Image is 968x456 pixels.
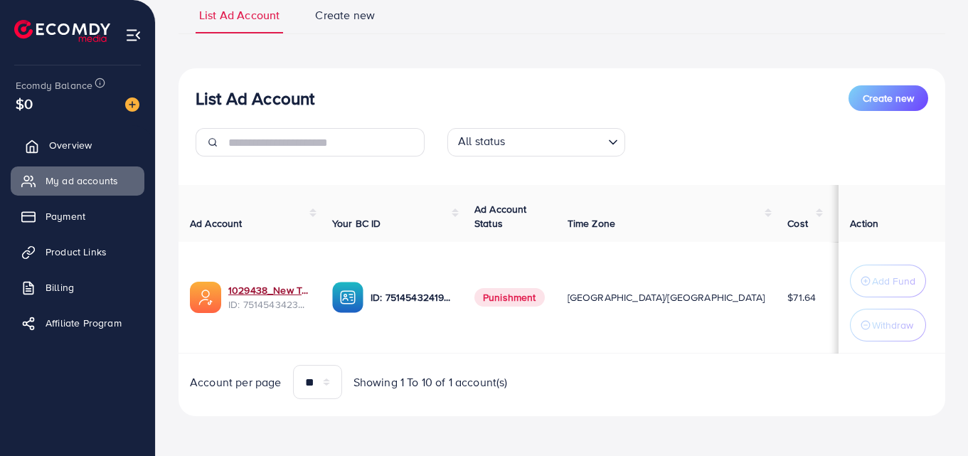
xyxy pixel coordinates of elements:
[11,273,144,302] a: Billing
[872,317,913,334] p: Withdraw
[849,85,928,111] button: Create new
[46,280,74,295] span: Billing
[474,202,527,230] span: Ad Account Status
[850,265,926,297] button: Add Fund
[510,131,602,153] input: Search for option
[850,216,878,230] span: Action
[11,166,144,195] a: My ad accounts
[455,130,509,153] span: All status
[46,209,85,223] span: Payment
[332,282,363,313] img: ic-ba-acc.ded83a64.svg
[315,7,375,23] span: Create new
[46,174,118,188] span: My ad accounts
[872,272,915,290] p: Add Fund
[16,78,92,92] span: Ecomdy Balance
[190,282,221,313] img: ic-ads-acc.e4c84228.svg
[11,202,144,230] a: Payment
[125,27,142,43] img: menu
[850,309,926,341] button: Withdraw
[49,138,92,152] span: Overview
[371,289,452,306] p: ID: 7514543241950609424
[11,131,144,159] a: Overview
[863,91,914,105] span: Create new
[908,392,957,445] iframe: Chat
[199,7,280,23] span: List Ad Account
[196,88,314,109] h3: List Ad Account
[190,374,282,391] span: Account per page
[190,216,243,230] span: Ad Account
[787,290,816,304] span: $71.64
[46,316,122,330] span: Affiliate Program
[228,283,309,297] a: 1029438_New Trand1_1749615990567
[447,128,625,157] div: Search for option
[568,216,615,230] span: Time Zone
[11,309,144,337] a: Affiliate Program
[787,216,808,230] span: Cost
[568,290,765,304] span: [GEOGRAPHIC_DATA]/[GEOGRAPHIC_DATA]
[474,288,545,307] span: Punishment
[228,283,309,312] div: <span class='underline'>1029438_New Trand1_1749615990567</span></br>7514543423748063248
[16,93,33,114] span: $0
[14,20,110,42] img: logo
[332,216,381,230] span: Your BC ID
[11,238,144,266] a: Product Links
[46,245,107,259] span: Product Links
[125,97,139,112] img: image
[353,374,508,391] span: Showing 1 To 10 of 1 account(s)
[228,297,309,312] span: ID: 7514543423748063248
